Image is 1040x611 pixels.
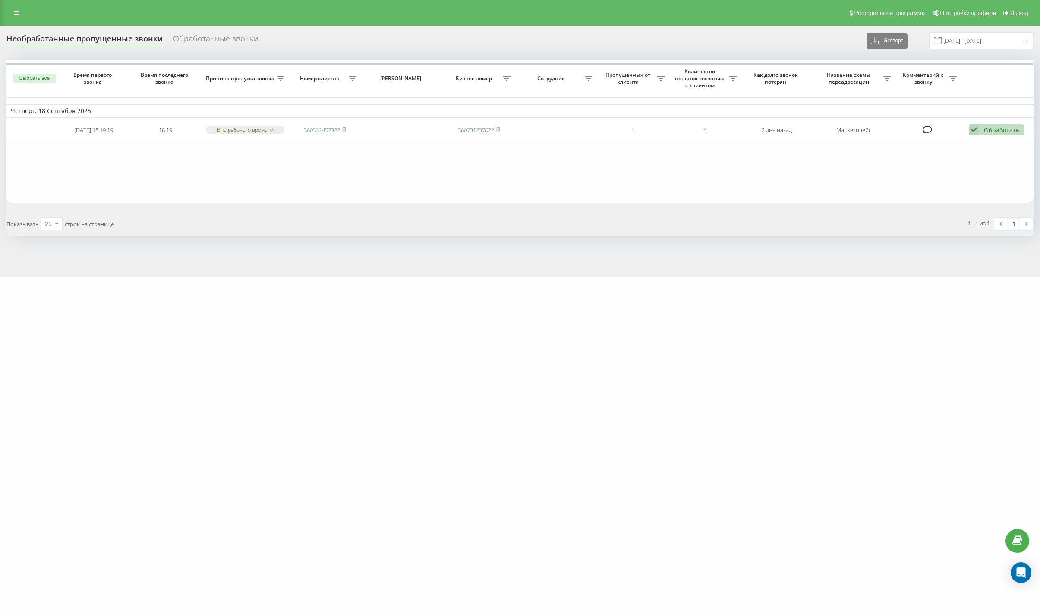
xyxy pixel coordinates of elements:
[899,72,950,85] span: Комментарий к звонку
[1011,562,1031,583] div: Open Intercom Messenger
[458,126,494,134] a: 380731237022
[817,72,882,85] span: Название схемы переадресации
[519,75,585,82] span: Сотрудник
[6,220,39,228] span: Показывать
[206,75,277,82] span: Причина пропуска звонка
[813,120,895,141] td: Маркетплейс
[597,120,669,141] td: 1
[137,72,194,85] span: Время последнего звонка
[447,75,503,82] span: Бизнес номер
[13,74,56,83] button: Выбрать все
[940,9,996,16] span: Настройки профиля
[293,75,349,82] span: Номер клиента
[1007,218,1020,230] a: 1
[673,68,729,88] span: Количество попыток связаться с клиентом
[1010,9,1028,16] span: Выход
[65,72,122,85] span: Время первого звонка
[304,126,340,134] a: 380322452322
[867,33,908,49] button: Экспорт
[65,220,114,228] span: строк на странице
[669,120,741,141] td: 4
[45,220,52,228] div: 25
[968,219,990,227] div: 1 - 1 из 1
[748,72,805,85] span: Как долго звонок потерян
[984,126,1019,134] div: Обработать
[601,72,657,85] span: Пропущенных от клиента
[173,34,258,47] div: Обработанные звонки
[369,75,435,82] span: [PERSON_NAME]
[6,104,1034,117] td: Четверг, 18 Сентября 2025
[854,9,925,16] span: Реферальная программа
[6,34,163,47] div: Необработанные пропущенные звонки
[206,126,284,133] div: Вне рабочего времени
[58,120,130,141] td: [DATE] 18:19:19
[741,120,813,141] td: 2 дня назад
[130,120,202,141] td: 18:19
